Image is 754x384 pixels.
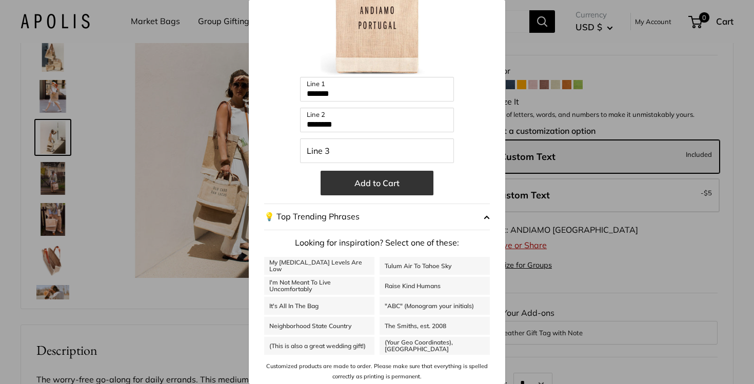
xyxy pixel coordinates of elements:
a: Raise Kind Humans [380,277,490,295]
p: Customized products are made to order. Please make sure that everything is spelled correctly as p... [264,361,490,382]
a: Neighborhood State Country [264,317,374,335]
p: Looking for inspiration? Select one of these: [264,235,490,251]
a: (Your Geo Coordinates), [GEOGRAPHIC_DATA] [380,337,490,355]
a: The Smiths, est. 2008 [380,317,490,335]
button: 💡 Top Trending Phrases [264,204,490,230]
iframe: Sign Up via Text for Offers [8,345,110,376]
a: It's All In The Bag [264,297,374,315]
button: Add to Cart [321,171,433,195]
a: I'm Not Meant To Live Uncomfortably [264,277,374,295]
a: Tulum Air To Tahoe Sky [380,257,490,275]
a: "ABC" (Monogram your initials) [380,297,490,315]
a: My [MEDICAL_DATA] Levels Are Low [264,257,374,275]
a: (This is also a great wedding gift!) [264,337,374,355]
